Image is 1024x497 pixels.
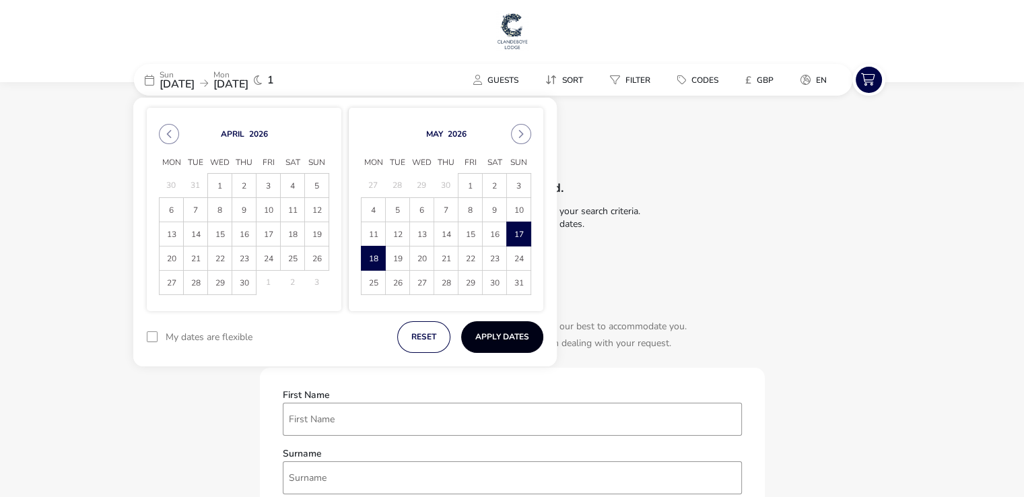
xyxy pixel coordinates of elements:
[160,223,182,246] span: 13
[160,222,184,246] td: 13
[434,222,458,246] td: 14
[281,246,305,271] td: 25
[410,271,434,295] td: 27
[362,222,386,246] td: 11
[458,222,483,246] td: 15
[184,223,207,246] span: 14
[463,70,529,90] button: Guests
[281,247,304,271] span: 25
[507,174,531,198] td: 3
[362,246,386,271] td: 18
[386,153,410,173] span: Tue
[147,108,543,311] div: Choose Date
[283,403,742,436] input: first_name
[496,11,529,51] a: Main Website
[232,246,257,271] td: 23
[257,174,279,198] span: 3
[411,247,433,271] span: 20
[790,70,838,90] button: en
[184,247,207,271] span: 21
[483,271,506,295] span: 30
[691,75,718,86] span: Codes
[459,223,481,246] span: 15
[562,75,583,86] span: Sort
[213,77,248,92] span: [DATE]
[461,321,543,353] button: Apply Dates
[232,174,257,198] td: 2
[159,124,179,144] button: Previous Month
[386,271,410,295] td: 26
[208,271,232,295] td: 29
[306,247,328,271] span: 26
[735,70,784,90] button: £GBP
[535,70,594,90] button: Sort
[233,247,255,271] span: 23
[483,199,506,222] span: 9
[459,199,481,222] span: 8
[281,199,304,222] span: 11
[599,70,667,90] naf-pibe-menu-bar-item: Filter
[160,174,184,198] td: 30
[184,198,208,222] td: 7
[508,199,530,222] span: 10
[362,174,386,198] td: 27
[160,246,184,271] td: 20
[507,198,531,222] td: 10
[208,222,232,246] td: 15
[232,198,257,222] td: 9
[209,223,231,246] span: 15
[208,153,232,173] span: Wed
[233,199,255,222] span: 9
[397,321,450,353] button: reset
[483,174,506,198] span: 2
[362,198,386,222] td: 4
[410,222,434,246] td: 13
[816,75,827,86] span: en
[257,247,279,271] span: 24
[458,174,483,198] td: 1
[208,246,232,271] td: 22
[306,174,328,198] span: 5
[434,153,458,173] span: Thu
[508,174,530,198] span: 3
[283,391,330,400] label: First Name
[267,75,274,86] span: 1
[305,271,329,295] td: 3
[386,247,409,271] span: 19
[160,271,182,295] span: 27
[386,198,410,222] td: 5
[281,174,305,198] td: 4
[434,198,458,222] td: 7
[667,70,729,90] button: Codes
[508,247,530,271] span: 24
[757,75,774,86] span: GBP
[305,198,329,222] td: 12
[209,247,231,271] span: 22
[209,199,231,222] span: 8
[160,247,182,271] span: 20
[483,271,507,295] td: 30
[257,174,281,198] td: 3
[305,174,329,198] td: 5
[233,223,255,246] span: 16
[483,153,507,173] span: Sat
[410,174,434,198] td: 29
[184,246,208,271] td: 21
[448,129,467,139] button: Choose Year
[160,199,182,222] span: 6
[507,153,531,173] span: Sun
[386,271,409,295] span: 26
[790,70,843,90] naf-pibe-menu-bar-item: en
[305,153,329,173] span: Sun
[507,222,531,246] td: 17
[362,271,384,295] span: 25
[283,461,742,494] input: surname
[257,198,281,222] td: 10
[458,198,483,222] td: 8
[459,247,481,271] span: 22
[362,153,386,173] span: Mon
[184,199,207,222] span: 7
[483,198,507,222] td: 9
[249,129,268,139] button: Choose Year
[458,153,483,173] span: Fri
